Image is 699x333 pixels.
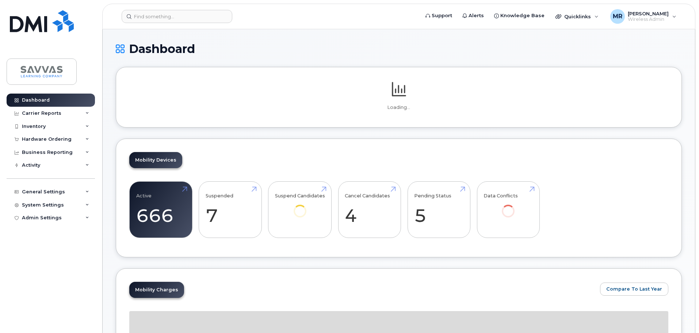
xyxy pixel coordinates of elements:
[129,152,182,168] a: Mobility Devices
[484,186,533,228] a: Data Conflicts
[600,283,668,296] button: Compare To Last Year
[116,42,682,55] h1: Dashboard
[206,186,255,234] a: Suspended 7
[275,186,325,228] a: Suspend Candidates
[414,186,463,234] a: Pending Status 5
[345,186,394,234] a: Cancel Candidates 4
[606,285,662,292] span: Compare To Last Year
[136,186,186,234] a: Active 666
[129,104,668,111] p: Loading...
[129,282,184,298] a: Mobility Charges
